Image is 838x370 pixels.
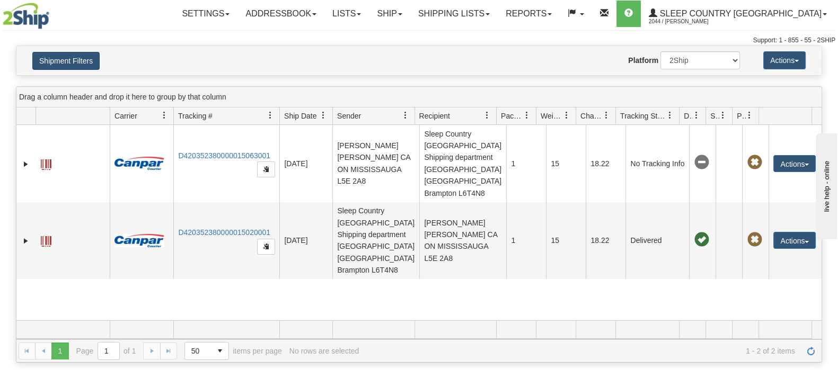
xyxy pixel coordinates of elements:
a: Shipment Issues filter column settings [714,106,732,124]
button: Shipment Filters [32,52,100,70]
a: Label [41,155,51,172]
a: Tracking Status filter column settings [661,106,679,124]
span: Page of 1 [76,342,136,360]
span: 1 - 2 of 2 items [366,347,795,355]
td: 15 [546,125,586,202]
span: Page 1 [51,342,68,359]
span: Recipient [419,111,450,121]
img: 14 - Canpar [114,234,164,247]
button: Actions [773,155,816,172]
a: Charge filter column settings [597,106,615,124]
td: [PERSON_NAME] [PERSON_NAME] CA ON MISSISSAUGA L5E 2A8 [419,202,506,279]
a: Ship [369,1,410,27]
button: Copy to clipboard [257,161,275,177]
span: Pickup Not Assigned [747,155,762,170]
span: 50 [191,346,205,356]
td: Sleep Country [GEOGRAPHIC_DATA] Shipping department [GEOGRAPHIC_DATA] [GEOGRAPHIC_DATA] Brampton ... [332,202,419,279]
div: live help - online [8,9,98,17]
span: Pickup Not Assigned [747,232,762,247]
a: Carrier filter column settings [155,106,173,124]
button: Actions [763,51,806,69]
span: Weight [541,111,563,121]
div: grid grouping header [16,87,822,107]
button: Actions [773,232,816,249]
td: No Tracking Info [625,125,689,202]
span: Pickup Status [737,111,746,121]
span: On time [694,232,709,247]
input: Page 1 [98,342,119,359]
td: [DATE] [279,202,332,279]
a: Tracking # filter column settings [261,106,279,124]
a: Ship Date filter column settings [314,106,332,124]
span: Tracking Status [620,111,666,121]
a: Expand [21,159,31,169]
td: 18.22 [586,202,625,279]
a: Delivery Status filter column settings [687,106,705,124]
a: D420352380000015020001 [178,228,270,237]
a: Shipping lists [410,1,498,27]
a: Settings [174,1,237,27]
a: Expand [21,236,31,246]
div: No rows are selected [289,347,359,355]
a: Lists [324,1,369,27]
a: Recipient filter column settings [478,106,496,124]
a: Label [41,231,51,248]
a: Addressbook [237,1,324,27]
span: select [211,342,228,359]
span: Delivery Status [684,111,693,121]
iframe: chat widget [814,131,837,239]
td: [PERSON_NAME] [PERSON_NAME] CA ON MISSISSAUGA L5E 2A8 [332,125,419,202]
a: D420352380000015063001 [178,151,270,160]
td: 1 [506,202,546,279]
a: Sleep Country [GEOGRAPHIC_DATA] 2044 / [PERSON_NAME] [641,1,835,27]
button: Copy to clipboard [257,239,275,255]
a: Pickup Status filter column settings [740,106,758,124]
span: No Tracking Info [694,155,709,170]
td: 15 [546,202,586,279]
td: [DATE] [279,125,332,202]
td: 1 [506,125,546,202]
span: Packages [501,111,523,121]
a: Weight filter column settings [558,106,576,124]
span: Tracking # [178,111,213,121]
a: Refresh [802,342,819,359]
td: Delivered [625,202,689,279]
span: Sleep Country [GEOGRAPHIC_DATA] [657,9,822,18]
td: Sleep Country [GEOGRAPHIC_DATA] Shipping department [GEOGRAPHIC_DATA] [GEOGRAPHIC_DATA] Brampton ... [419,125,506,202]
img: logo2044.jpg [3,3,49,29]
img: 14 - Canpar [114,157,164,170]
div: Support: 1 - 855 - 55 - 2SHIP [3,36,835,45]
span: Page sizes drop down [184,342,229,360]
span: Sender [337,111,361,121]
span: Ship Date [284,111,316,121]
label: Platform [628,55,658,66]
td: 18.22 [586,125,625,202]
span: 2044 / [PERSON_NAME] [649,16,728,27]
a: Sender filter column settings [396,106,414,124]
span: Charge [580,111,603,121]
span: Shipment Issues [710,111,719,121]
a: Packages filter column settings [518,106,536,124]
a: Reports [498,1,560,27]
span: Carrier [114,111,137,121]
span: items per page [184,342,282,360]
